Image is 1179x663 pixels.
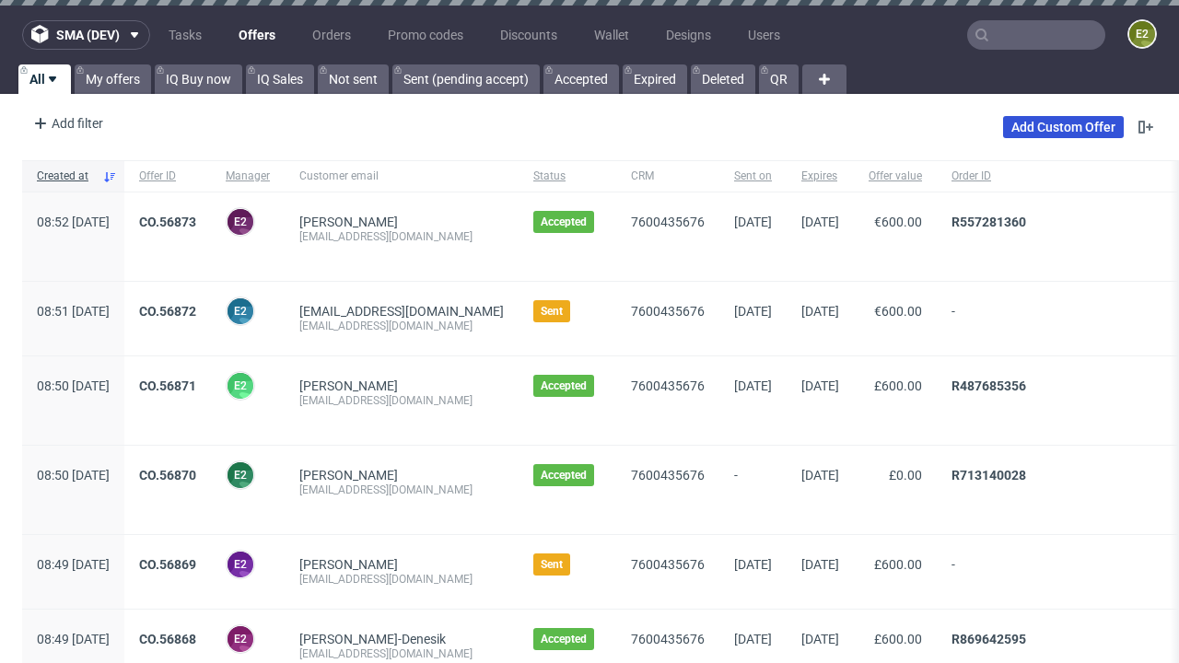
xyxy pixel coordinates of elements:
[299,483,504,497] div: [EMAIL_ADDRESS][DOMAIN_NAME]
[734,632,772,646] span: [DATE]
[139,378,196,393] a: CO.56871
[734,378,772,393] span: [DATE]
[734,304,772,319] span: [DATE]
[734,169,772,184] span: Sent on
[139,169,196,184] span: Offer ID
[801,632,839,646] span: [DATE]
[18,64,71,94] a: All
[228,552,253,577] figcaption: e2
[37,557,110,572] span: 08:49 [DATE]
[489,20,568,50] a: Discounts
[228,209,253,235] figcaption: e2
[951,215,1026,229] a: R557281360
[228,626,253,652] figcaption: e2
[299,557,398,572] a: [PERSON_NAME]
[874,378,922,393] span: £600.00
[734,215,772,229] span: [DATE]
[801,169,839,184] span: Expires
[801,557,839,572] span: [DATE]
[874,557,922,572] span: £600.00
[299,646,504,661] div: [EMAIL_ADDRESS][DOMAIN_NAME]
[299,304,504,319] a: [EMAIL_ADDRESS][DOMAIN_NAME]
[951,378,1026,393] a: R487685356
[951,632,1026,646] a: R869642595
[246,64,314,94] a: IQ Sales
[533,169,601,184] span: Status
[541,378,587,393] span: Accepted
[541,215,587,229] span: Accepted
[801,468,839,483] span: [DATE]
[874,304,922,319] span: €600.00
[299,215,398,229] a: [PERSON_NAME]
[299,393,504,408] div: [EMAIL_ADDRESS][DOMAIN_NAME]
[158,20,213,50] a: Tasks
[583,20,640,50] a: Wallet
[37,378,110,393] span: 08:50 [DATE]
[299,632,446,646] a: [PERSON_NAME]-Denesik
[734,557,772,572] span: [DATE]
[541,468,587,483] span: Accepted
[318,64,389,94] a: Not sent
[299,572,504,587] div: [EMAIL_ADDRESS][DOMAIN_NAME]
[951,468,1026,483] a: R713140028
[226,169,270,184] span: Manager
[228,462,253,488] figcaption: e2
[139,304,196,319] a: CO.56872
[299,319,504,333] div: [EMAIL_ADDRESS][DOMAIN_NAME]
[37,169,95,184] span: Created at
[631,169,705,184] span: CRM
[37,304,110,319] span: 08:51 [DATE]
[299,229,504,244] div: [EMAIL_ADDRESS][DOMAIN_NAME]
[1003,116,1124,138] a: Add Custom Offer
[139,468,196,483] a: CO.56870
[951,169,1150,184] span: Order ID
[631,304,705,319] a: 7600435676
[631,468,705,483] a: 7600435676
[655,20,722,50] a: Designs
[228,20,286,50] a: Offers
[299,169,504,184] span: Customer email
[299,468,398,483] a: [PERSON_NAME]
[541,304,563,319] span: Sent
[631,632,705,646] a: 7600435676
[228,373,253,399] figcaption: e2
[631,557,705,572] a: 7600435676
[631,215,705,229] a: 7600435676
[37,215,110,229] span: 08:52 [DATE]
[299,378,398,393] a: [PERSON_NAME]
[139,557,196,572] a: CO.56869
[139,632,196,646] a: CO.56868
[228,298,253,324] figcaption: e2
[377,20,474,50] a: Promo codes
[951,557,1150,587] span: -
[541,632,587,646] span: Accepted
[869,169,922,184] span: Offer value
[801,378,839,393] span: [DATE]
[734,468,772,512] span: -
[874,215,922,229] span: €600.00
[541,557,563,572] span: Sent
[139,215,196,229] a: CO.56873
[759,64,799,94] a: QR
[26,109,107,138] div: Add filter
[889,468,922,483] span: £0.00
[801,304,839,319] span: [DATE]
[155,64,242,94] a: IQ Buy now
[392,64,540,94] a: Sent (pending accept)
[737,20,791,50] a: Users
[543,64,619,94] a: Accepted
[874,632,922,646] span: £600.00
[691,64,755,94] a: Deleted
[1129,21,1155,47] figcaption: e2
[56,29,120,41] span: sma (dev)
[801,215,839,229] span: [DATE]
[75,64,151,94] a: My offers
[951,304,1150,333] span: -
[623,64,687,94] a: Expired
[22,20,150,50] button: sma (dev)
[37,632,110,646] span: 08:49 [DATE]
[631,378,705,393] a: 7600435676
[37,468,110,483] span: 08:50 [DATE]
[301,20,362,50] a: Orders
